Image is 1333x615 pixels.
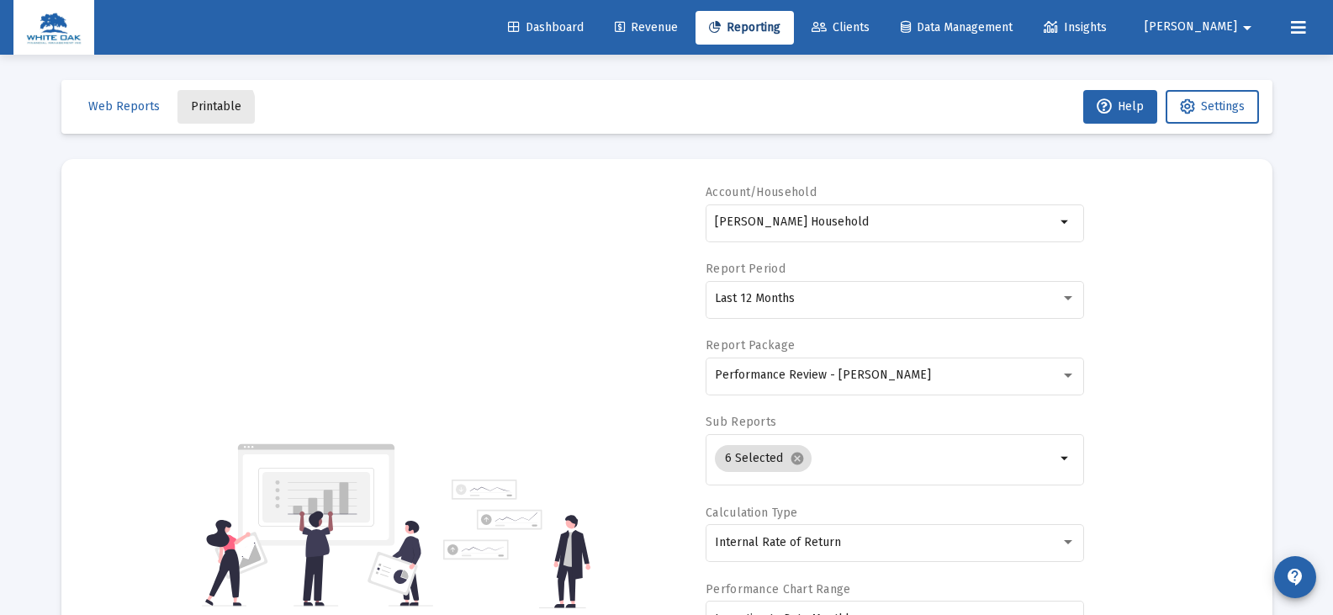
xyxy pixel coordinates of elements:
[1285,567,1305,587] mat-icon: contact_support
[812,20,870,34] span: Clients
[1145,20,1237,34] span: [PERSON_NAME]
[601,11,691,45] a: Revenue
[1097,99,1144,114] span: Help
[1201,99,1245,114] span: Settings
[706,582,850,596] label: Performance Chart Range
[1055,212,1076,232] mat-icon: arrow_drop_down
[88,99,160,114] span: Web Reports
[706,262,786,276] label: Report Period
[706,506,797,520] label: Calculation Type
[709,20,780,34] span: Reporting
[75,90,173,124] button: Web Reports
[1237,11,1257,45] mat-icon: arrow_drop_down
[790,451,805,466] mat-icon: cancel
[901,20,1013,34] span: Data Management
[615,20,678,34] span: Revenue
[1044,20,1107,34] span: Insights
[715,215,1055,229] input: Search or select an account or household
[26,11,82,45] img: Dashboard
[1166,90,1259,124] button: Settings
[715,442,1055,475] mat-chip-list: Selection
[508,20,584,34] span: Dashboard
[191,99,241,114] span: Printable
[798,11,883,45] a: Clients
[177,90,255,124] button: Printable
[1083,90,1157,124] button: Help
[1030,11,1120,45] a: Insights
[706,415,776,429] label: Sub Reports
[443,480,590,608] img: reporting-alt
[696,11,794,45] a: Reporting
[1124,10,1277,44] button: [PERSON_NAME]
[706,185,817,199] label: Account/Household
[887,11,1026,45] a: Data Management
[706,338,795,353] label: Report Package
[1055,448,1076,469] mat-icon: arrow_drop_down
[715,368,931,382] span: Performance Review - [PERSON_NAME]
[202,442,433,608] img: reporting
[495,11,597,45] a: Dashboard
[715,445,812,472] mat-chip: 6 Selected
[715,291,795,305] span: Last 12 Months
[715,535,841,549] span: Internal Rate of Return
